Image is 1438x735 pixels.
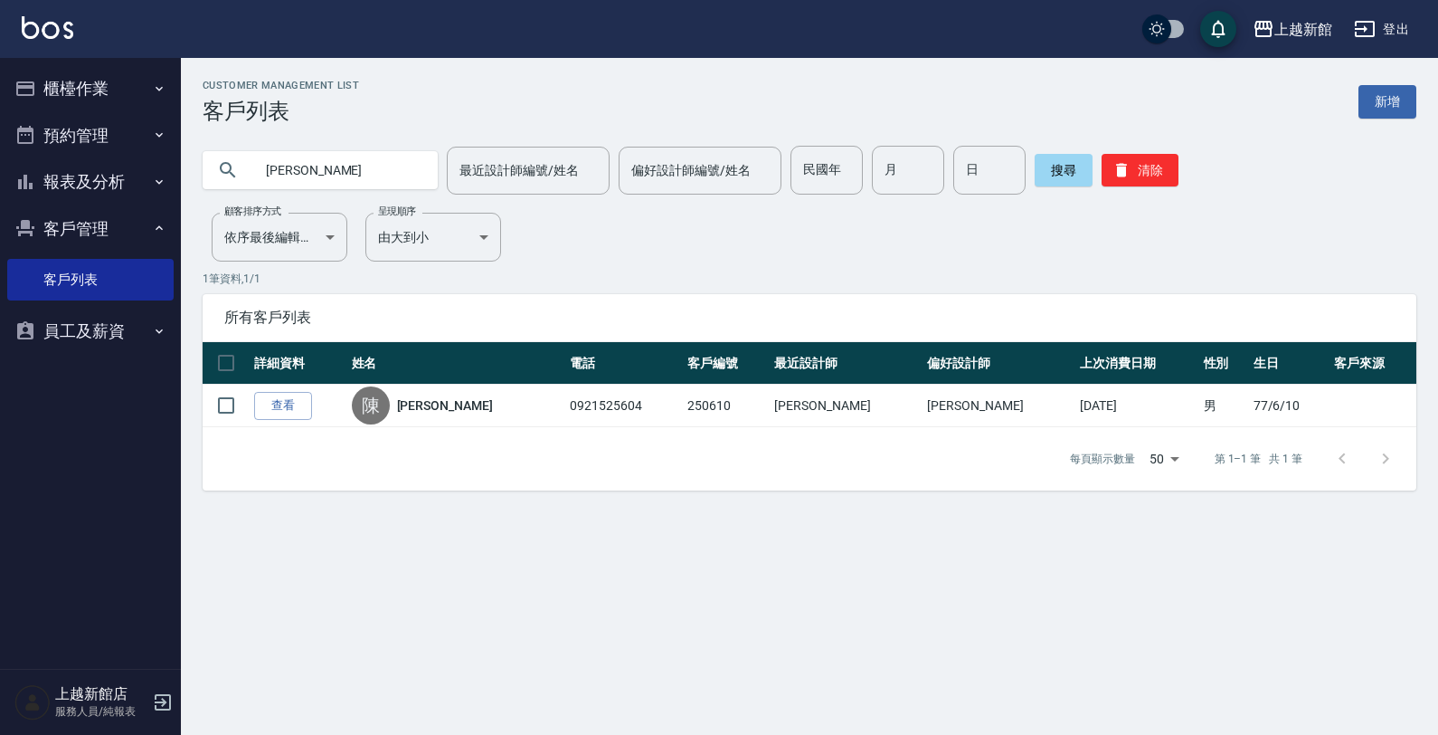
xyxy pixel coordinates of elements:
th: 生日 [1249,342,1330,385]
button: save [1200,11,1236,47]
th: 偏好設計師 [922,342,1075,385]
th: 姓名 [347,342,566,385]
td: 0921525604 [565,385,683,427]
td: 男 [1199,385,1249,427]
button: 客戶管理 [7,205,174,253]
td: [DATE] [1075,385,1198,427]
td: [PERSON_NAME] [770,385,922,427]
div: 上越新館 [1274,18,1332,41]
p: 1 筆資料, 1 / 1 [203,271,1416,287]
button: 上越新館 [1245,11,1339,48]
th: 性別 [1199,342,1249,385]
button: 清除 [1102,154,1178,186]
td: 250610 [683,385,770,427]
button: 搜尋 [1035,154,1093,186]
div: 陳 [352,387,390,425]
th: 客戶編號 [683,342,770,385]
th: 最近設計師 [770,342,922,385]
h3: 客戶列表 [203,99,359,124]
h5: 上越新館店 [55,685,147,703]
td: 77/6/10 [1249,385,1330,427]
th: 客戶來源 [1329,342,1416,385]
button: 報表及分析 [7,158,174,205]
h2: Customer Management List [203,80,359,91]
div: 依序最後編輯時間 [212,213,347,262]
div: 由大到小 [365,213,501,262]
label: 顧客排序方式 [224,205,281,218]
a: [PERSON_NAME] [397,396,493,415]
th: 電話 [565,342,683,385]
img: Logo [22,16,73,39]
button: 員工及薪資 [7,308,174,355]
a: 客戶列表 [7,259,174,301]
a: 查看 [254,392,312,420]
th: 上次消費日期 [1075,342,1198,385]
p: 每頁顯示數量 [1070,451,1135,467]
th: 詳細資料 [250,342,347,385]
button: 櫃檯作業 [7,65,174,112]
a: 新增 [1358,85,1416,119]
div: 50 [1142,434,1186,483]
button: 登出 [1347,13,1416,46]
td: [PERSON_NAME] [922,385,1075,427]
img: Person [14,684,51,721]
button: 預約管理 [7,112,174,159]
span: 所有客戶列表 [224,309,1395,327]
p: 第 1–1 筆 共 1 筆 [1215,451,1302,467]
p: 服務人員/純報表 [55,703,147,720]
input: 搜尋關鍵字 [253,146,423,195]
label: 呈現順序 [378,205,416,218]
